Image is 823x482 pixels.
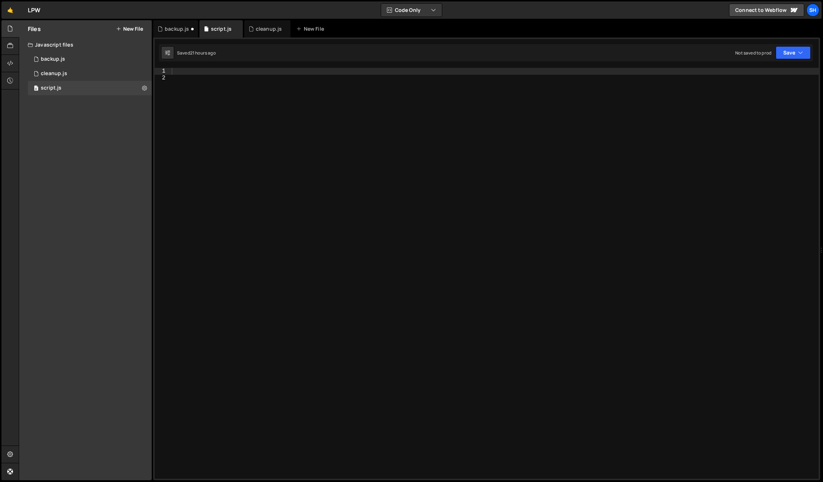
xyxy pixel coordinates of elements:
[28,52,152,66] div: 16168/45107.js
[296,25,327,32] div: New File
[28,25,41,33] h2: Files
[41,70,67,77] div: cleanup.js
[381,4,442,17] button: Code Only
[28,66,152,81] div: 16168/43472.js
[729,4,804,17] a: Connect to Webflow
[806,4,819,17] a: Sh
[155,68,170,75] div: 1
[28,6,40,14] div: LPW
[256,25,282,32] div: cleanup.js
[116,26,143,32] button: New File
[155,75,170,82] div: 2
[177,50,216,56] div: Saved
[28,81,152,95] div: 16168/43471.js
[41,85,61,91] div: script.js
[41,56,65,62] div: backup.js
[211,25,232,32] div: script.js
[190,50,216,56] div: 21 hours ago
[34,86,38,92] span: 0
[735,50,771,56] div: Not saved to prod
[1,1,19,19] a: 🤙
[165,25,189,32] div: backup.js
[776,46,811,59] button: Save
[19,38,152,52] div: Javascript files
